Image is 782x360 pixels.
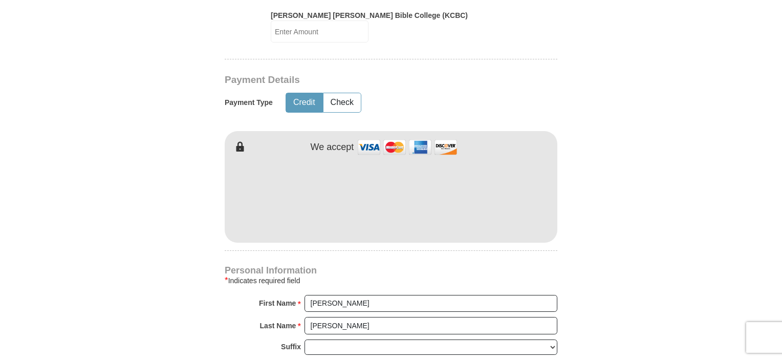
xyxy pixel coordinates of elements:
label: [PERSON_NAME] [PERSON_NAME] Bible College (KCBC) [271,10,468,20]
strong: First Name [259,296,296,310]
img: credit cards accepted [356,136,459,158]
input: Enter Amount [271,20,368,43]
button: Check [323,93,361,112]
h3: Payment Details [225,74,486,86]
strong: Suffix [281,340,301,354]
h4: Personal Information [225,266,557,274]
div: Indicates required field [225,274,557,287]
h5: Payment Type [225,98,273,107]
strong: Last Name [260,319,296,333]
button: Credit [286,93,322,112]
h4: We accept [311,142,354,153]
